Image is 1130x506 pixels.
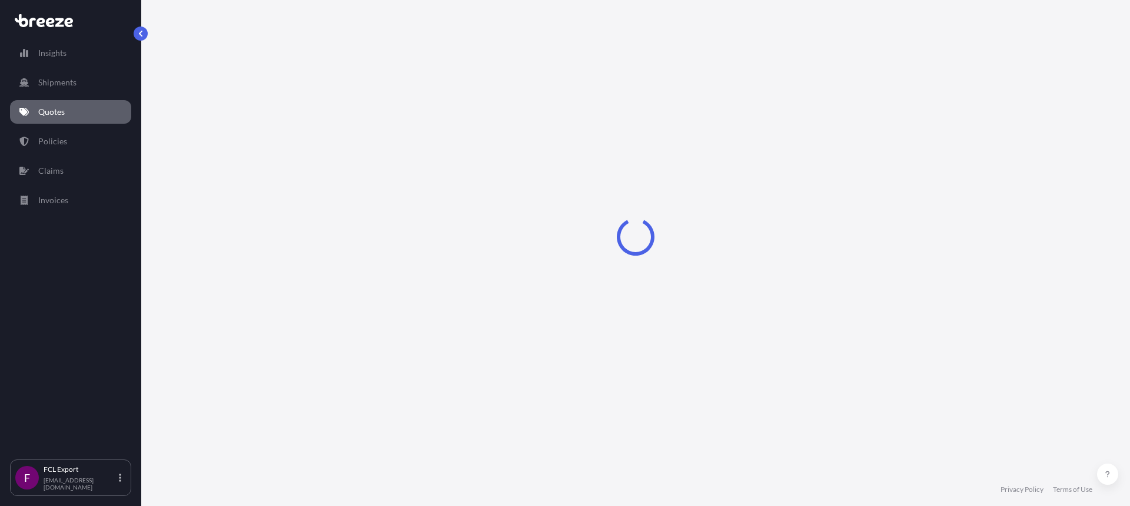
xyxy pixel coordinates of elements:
[10,41,131,65] a: Insights
[10,130,131,153] a: Policies
[44,477,117,491] p: [EMAIL_ADDRESS][DOMAIN_NAME]
[10,100,131,124] a: Quotes
[38,135,67,147] p: Policies
[24,472,30,484] span: F
[1053,485,1092,494] a: Terms of Use
[44,465,117,474] p: FCL Export
[38,194,68,206] p: Invoices
[38,165,64,177] p: Claims
[10,188,131,212] a: Invoices
[38,77,77,88] p: Shipments
[1001,485,1043,494] a: Privacy Policy
[38,106,65,118] p: Quotes
[38,47,67,59] p: Insights
[10,71,131,94] a: Shipments
[10,159,131,183] a: Claims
